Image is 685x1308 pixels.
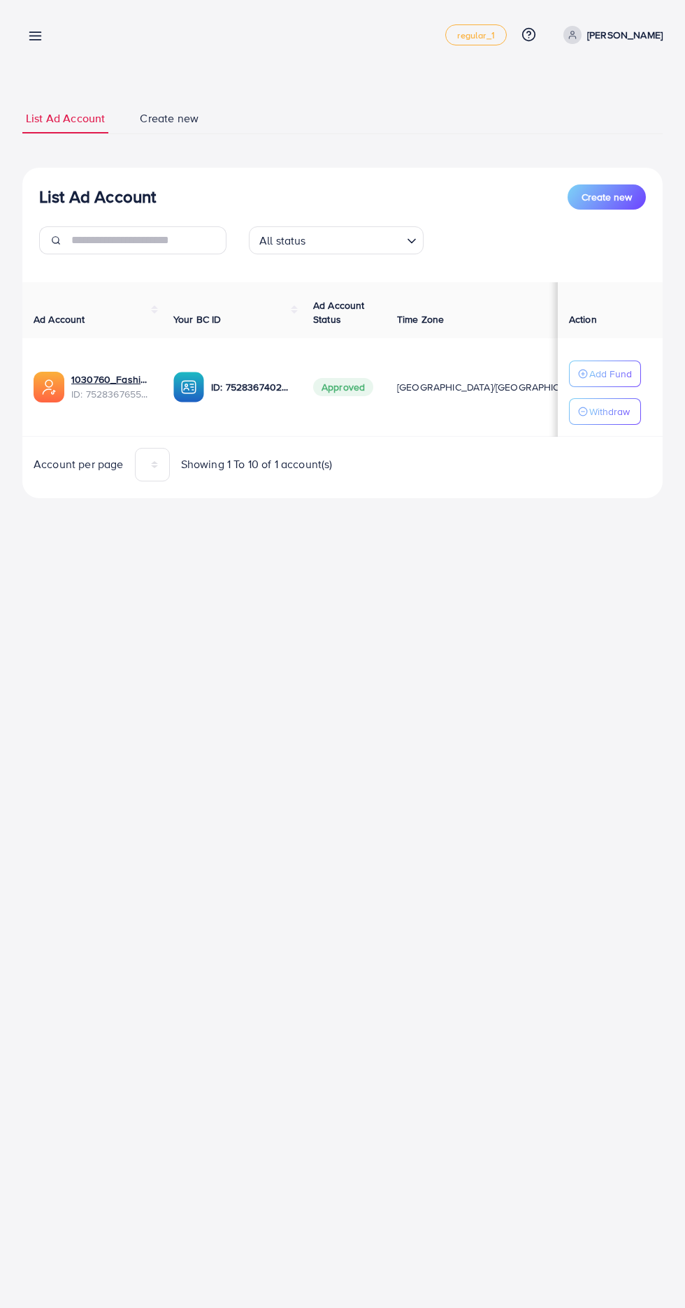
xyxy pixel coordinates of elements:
[568,184,646,210] button: Create new
[34,312,85,326] span: Ad Account
[569,398,641,425] button: Withdraw
[589,403,630,420] p: Withdraw
[569,312,597,326] span: Action
[589,365,632,382] p: Add Fund
[71,372,151,386] a: 1030760_Fashion Rose_1752834697540
[39,187,156,207] h3: List Ad Account
[558,26,663,44] a: [PERSON_NAME]
[313,378,373,396] span: Approved
[26,110,105,126] span: List Ad Account
[445,24,506,45] a: regular_1
[569,361,641,387] button: Add Fund
[397,380,591,394] span: [GEOGRAPHIC_DATA]/[GEOGRAPHIC_DATA]
[181,456,333,472] span: Showing 1 To 10 of 1 account(s)
[397,312,444,326] span: Time Zone
[71,387,151,401] span: ID: 7528367655024508945
[211,379,291,395] p: ID: 7528367402921476112
[457,31,494,40] span: regular_1
[587,27,663,43] p: [PERSON_NAME]
[71,372,151,401] div: <span class='underline'>1030760_Fashion Rose_1752834697540</span></br>7528367655024508945
[140,110,199,126] span: Create new
[310,228,401,251] input: Search for option
[249,226,424,254] div: Search for option
[313,298,365,326] span: Ad Account Status
[173,312,222,326] span: Your BC ID
[582,190,632,204] span: Create new
[34,456,124,472] span: Account per page
[34,372,64,402] img: ic-ads-acc.e4c84228.svg
[173,372,204,402] img: ic-ba-acc.ded83a64.svg
[257,231,309,251] span: All status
